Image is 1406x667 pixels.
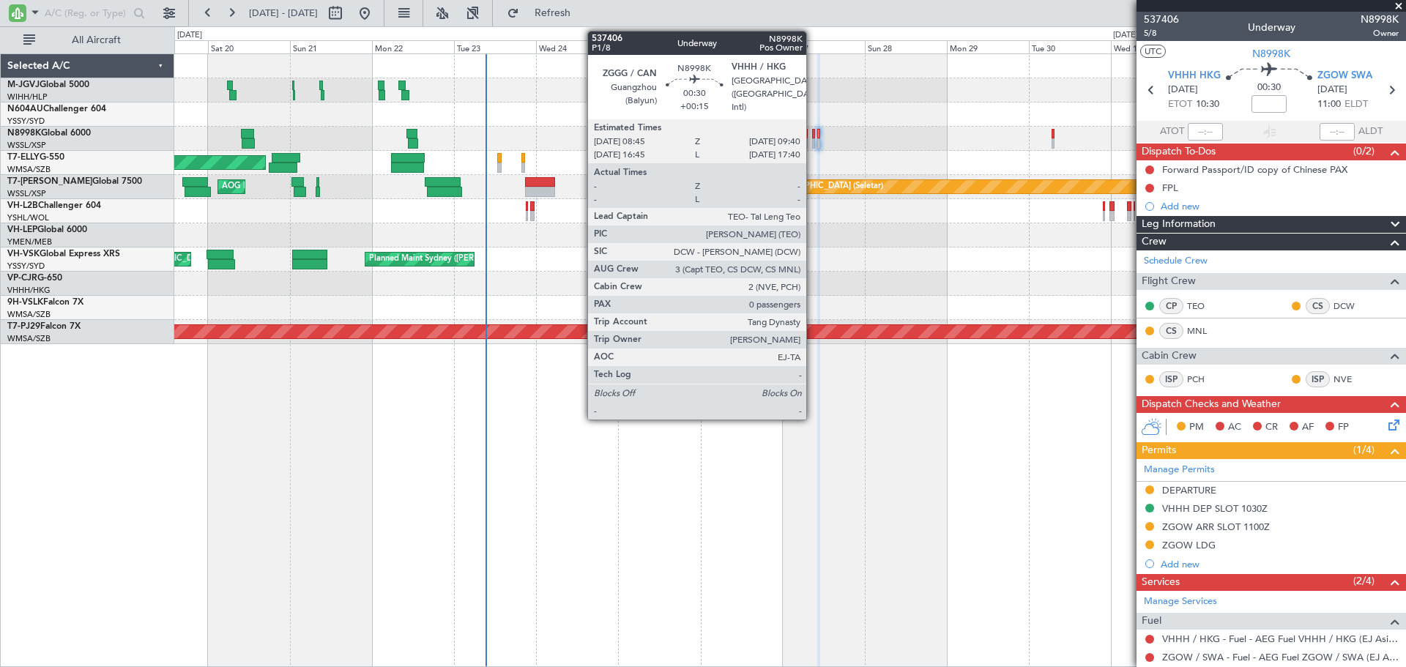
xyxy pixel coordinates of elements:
div: FPL [1162,182,1178,194]
div: CS [1306,298,1330,314]
span: (2/4) [1353,573,1375,589]
div: Tue 23 [454,40,536,53]
span: Dispatch Checks and Weather [1142,396,1281,413]
span: Refresh [522,8,584,18]
input: A/C (Reg. or Type) [45,2,129,24]
span: ETOT [1168,97,1192,112]
a: ZGOW / SWA - Fuel - AEG Fuel ZGOW / SWA (EJ Asia Only) [1162,651,1399,663]
input: --:-- [1188,123,1223,141]
a: 9H-VSLKFalcon 7X [7,298,83,307]
div: Planned Maint [GEOGRAPHIC_DATA] (Seletar) [711,176,883,198]
a: VH-VSKGlobal Express XRS [7,250,120,258]
button: All Aircraft [16,29,159,52]
a: WMSA/SZB [7,309,51,320]
span: T7-ELLY [7,153,40,162]
a: Schedule Crew [1144,254,1208,269]
a: N604AUChallenger 604 [7,105,106,113]
div: AOG Maint [GEOGRAPHIC_DATA] (Seletar) [222,176,383,198]
button: UTC [1140,45,1166,58]
a: T7-[PERSON_NAME]Global 7500 [7,177,142,186]
div: Add new [1161,558,1399,570]
span: ALDT [1358,124,1383,139]
span: VH-VSK [7,250,40,258]
div: Sun 28 [865,40,947,53]
span: [DATE] - [DATE] [249,7,318,20]
span: N8998K [1252,46,1290,62]
div: Wed 1 [1111,40,1193,53]
span: Fuel [1142,613,1161,630]
span: 9H-VSLK [7,298,43,307]
a: NVE [1334,373,1366,386]
div: Sun 21 [290,40,372,53]
a: MNL [1187,324,1220,338]
div: CP [1159,298,1183,314]
div: Fri 26 [701,40,783,53]
span: 00:30 [1257,81,1281,95]
span: Crew [1142,234,1167,250]
div: Wed 24 [536,40,618,53]
span: [DATE] [1168,83,1198,97]
span: FP [1338,420,1349,435]
span: T7-[PERSON_NAME] [7,177,92,186]
span: VH-L2B [7,201,38,210]
span: VHHH HKG [1168,69,1221,83]
a: YSSY/SYD [7,261,45,272]
span: PM [1189,420,1204,435]
div: Sat 27 [783,40,865,53]
div: Planned Maint Sydney ([PERSON_NAME] Intl) [369,248,539,270]
span: ATOT [1160,124,1184,139]
div: VHHH DEP SLOT 1030Z [1162,502,1268,515]
span: M-JGVJ [7,81,40,89]
span: (0/2) [1353,144,1375,159]
a: VH-L2BChallenger 604 [7,201,101,210]
div: Mon 22 [372,40,454,53]
a: TEO [1187,299,1220,313]
span: 10:30 [1196,97,1219,112]
a: YSSY/SYD [7,116,45,127]
span: T7-PJ29 [7,322,40,331]
span: N8998K [7,129,41,138]
div: [DATE] [1113,29,1138,42]
a: T7-ELLYG-550 [7,153,64,162]
div: Underway [1248,20,1295,35]
a: WMSA/SZB [7,333,51,344]
span: VP-CJR [7,274,37,283]
a: DCW [1334,299,1366,313]
div: Mon 29 [947,40,1029,53]
div: DEPARTURE [1162,484,1216,496]
div: Add new [1161,200,1399,212]
span: N604AU [7,105,43,113]
div: Tue 30 [1029,40,1111,53]
a: WSSL/XSP [7,140,46,151]
div: Thu 25 [618,40,700,53]
span: (1/4) [1353,442,1375,458]
a: VHHH/HKG [7,285,51,296]
div: ISP [1159,371,1183,387]
span: Leg Information [1142,216,1216,233]
span: Services [1142,574,1180,591]
a: YSHL/WOL [7,212,49,223]
div: ZGOW ARR SLOT 1100Z [1162,521,1270,533]
a: PCH [1187,373,1220,386]
span: ZGOW SWA [1317,69,1372,83]
span: 537406 [1144,12,1179,27]
a: M-JGVJGlobal 5000 [7,81,89,89]
div: ISP [1306,371,1330,387]
span: All Aircraft [38,35,155,45]
span: CR [1265,420,1278,435]
span: AF [1302,420,1314,435]
a: WIHH/HLP [7,92,48,103]
span: 11:00 [1317,97,1341,112]
span: Flight Crew [1142,273,1196,290]
a: VHHH / HKG - Fuel - AEG Fuel VHHH / HKG (EJ Asia Only) [1162,633,1399,645]
span: Owner [1361,27,1399,40]
a: Manage Services [1144,595,1217,609]
a: YMEN/MEB [7,236,52,247]
a: N8998KGlobal 6000 [7,129,91,138]
a: VH-LEPGlobal 6000 [7,226,87,234]
a: T7-PJ29Falcon 7X [7,322,81,331]
a: Manage Permits [1144,463,1215,477]
span: Permits [1142,442,1176,459]
div: CS [1159,323,1183,339]
span: VH-LEP [7,226,37,234]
